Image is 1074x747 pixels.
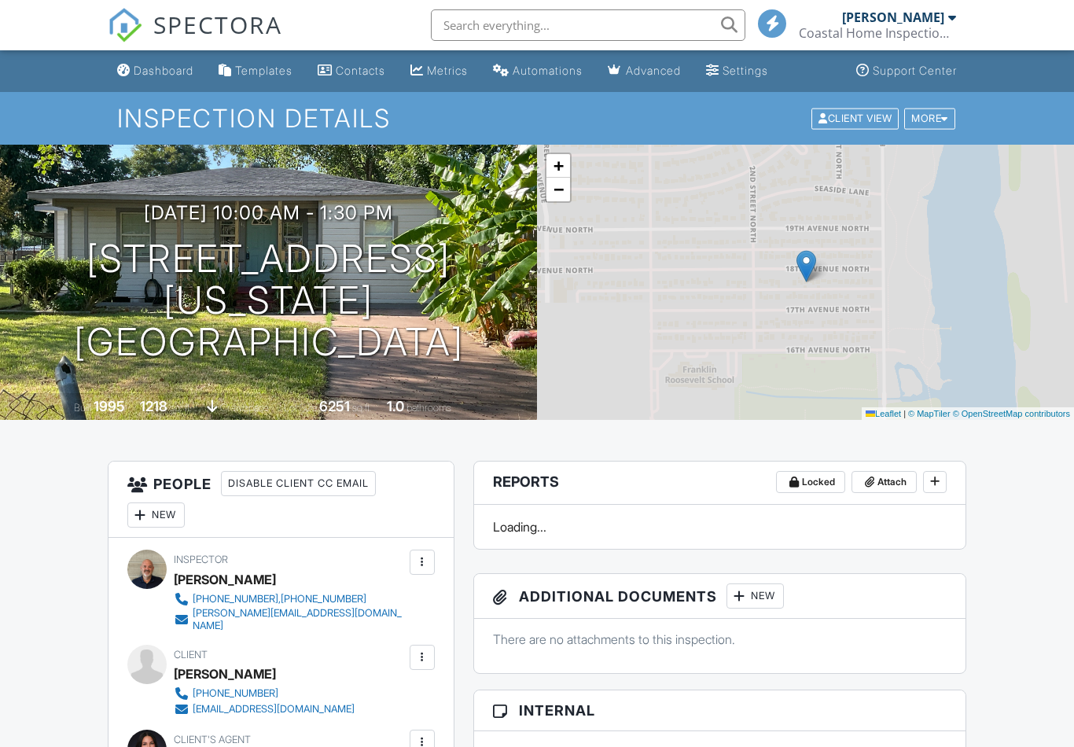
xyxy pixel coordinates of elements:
span: SPECTORA [153,8,282,41]
span: Inspector [174,554,228,565]
div: Templates [235,64,292,77]
div: Contacts [336,64,385,77]
div: Advanced [626,64,681,77]
div: Coastal Home Inspections-TX [799,25,956,41]
span: sq. ft. [170,402,192,414]
span: Client's Agent [174,734,251,745]
a: Metrics [404,57,474,86]
h1: Inspection Details [117,105,956,132]
a: Zoom in [546,154,570,178]
a: © MapTiler [908,409,951,418]
a: SPECTORA [108,21,282,54]
a: [PHONE_NUMBER] [174,686,355,701]
div: [PHONE_NUMBER],[PHONE_NUMBER] [193,593,366,605]
a: [EMAIL_ADDRESS][DOMAIN_NAME] [174,701,355,717]
a: Dashboard [111,57,200,86]
span: | [903,409,906,418]
a: Contacts [311,57,392,86]
h3: Additional Documents [474,574,965,619]
h3: Internal [474,690,965,731]
span: Lot Size [284,402,317,414]
div: Client View [811,108,899,129]
a: Client View [810,112,903,123]
div: New [726,583,784,609]
a: © OpenStreetMap contributors [953,409,1070,418]
div: Settings [723,64,768,77]
div: More [904,108,955,129]
div: 6251 [319,398,350,414]
div: 1.0 [387,398,404,414]
div: New [127,502,185,528]
input: Search everything... [431,9,745,41]
div: Metrics [427,64,468,77]
a: Automations (Basic) [487,57,589,86]
h3: People [109,462,454,538]
a: Support Center [850,57,963,86]
a: Leaflet [866,409,901,418]
a: Templates [212,57,299,86]
span: Client [174,649,208,661]
div: [EMAIL_ADDRESS][DOMAIN_NAME] [193,703,355,716]
span: crawlspace [220,402,269,414]
a: Zoom out [546,178,570,201]
span: − [554,179,564,199]
div: Support Center [873,64,957,77]
span: sq.ft. [352,402,372,414]
div: [PERSON_NAME][EMAIL_ADDRESS][DOMAIN_NAME] [193,607,406,632]
img: Marker [796,250,816,282]
div: [PERSON_NAME] [174,568,276,591]
img: The Best Home Inspection Software - Spectora [108,8,142,42]
h3: [DATE] 10:00 am - 1:30 pm [144,202,393,223]
h1: [STREET_ADDRESS] [US_STATE][GEOGRAPHIC_DATA] [25,238,512,362]
div: [PERSON_NAME] [842,9,944,25]
a: Advanced [601,57,687,86]
div: Disable Client CC Email [221,471,376,496]
div: 1218 [140,398,167,414]
span: bathrooms [406,402,451,414]
div: Automations [513,64,583,77]
p: There are no attachments to this inspection. [493,631,947,648]
a: Settings [700,57,774,86]
div: 1995 [94,398,125,414]
span: Built [74,402,91,414]
span: + [554,156,564,175]
a: [PERSON_NAME][EMAIL_ADDRESS][DOMAIN_NAME] [174,607,406,632]
div: [PERSON_NAME] [174,662,276,686]
a: [PHONE_NUMBER],[PHONE_NUMBER] [174,591,406,607]
div: [PHONE_NUMBER] [193,687,278,700]
div: Dashboard [134,64,193,77]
